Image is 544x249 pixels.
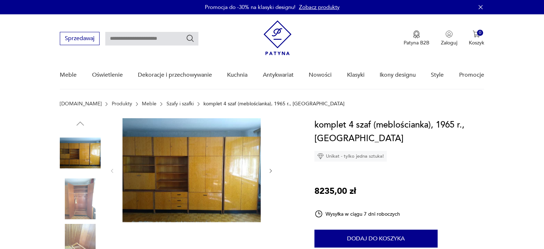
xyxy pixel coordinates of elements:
p: komplet 4 szaf (meblościanka), 1965 r., [GEOGRAPHIC_DATA] [203,101,345,107]
a: Meble [60,61,77,89]
a: Antykwariat [263,61,294,89]
img: Patyna - sklep z meblami i dekoracjami vintage [264,20,292,55]
button: Sprzedawaj [60,32,100,45]
img: Ikona medalu [413,30,420,38]
a: Ikona medaluPatyna B2B [404,30,429,46]
a: Produkty [112,101,132,107]
a: Ikony designu [380,61,416,89]
a: Dekoracje i przechowywanie [138,61,212,89]
img: Ikona koszyka [473,30,480,38]
a: Zobacz produkty [299,4,340,11]
a: Szafy i szafki [167,101,194,107]
a: Oświetlenie [92,61,123,89]
a: [DOMAIN_NAME] [60,101,102,107]
img: Ikonka użytkownika [446,30,453,38]
div: Wysyłka w ciągu 7 dni roboczych [314,210,400,218]
img: Zdjęcie produktu komplet 4 szaf (meblościanka), 1965 r., Węgry [60,178,101,219]
button: Dodaj do koszyka [314,230,438,248]
img: Zdjęcie produktu komplet 4 szaf (meblościanka), 1965 r., Węgry [122,118,261,222]
button: Szukaj [186,34,194,43]
p: Koszyk [469,39,484,46]
a: Sprzedawaj [60,37,100,42]
img: Ikona diamentu [317,153,324,159]
p: 8235,00 zł [314,185,356,198]
button: Zaloguj [441,30,457,46]
button: 0Koszyk [469,30,484,46]
a: Promocje [459,61,484,89]
p: Promocja do -30% na klasyki designu! [205,4,295,11]
p: Zaloguj [441,39,457,46]
img: Zdjęcie produktu komplet 4 szaf (meblościanka), 1965 r., Węgry [60,133,101,173]
div: 0 [477,30,483,36]
h1: komplet 4 szaf (meblościanka), 1965 r., [GEOGRAPHIC_DATA] [314,118,484,145]
a: Meble [142,101,157,107]
a: Klasyki [347,61,365,89]
p: Patyna B2B [404,39,429,46]
a: Kuchnia [227,61,247,89]
div: Unikat - tylko jedna sztuka! [314,151,387,162]
a: Nowości [309,61,332,89]
button: Patyna B2B [404,30,429,46]
a: Style [431,61,444,89]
